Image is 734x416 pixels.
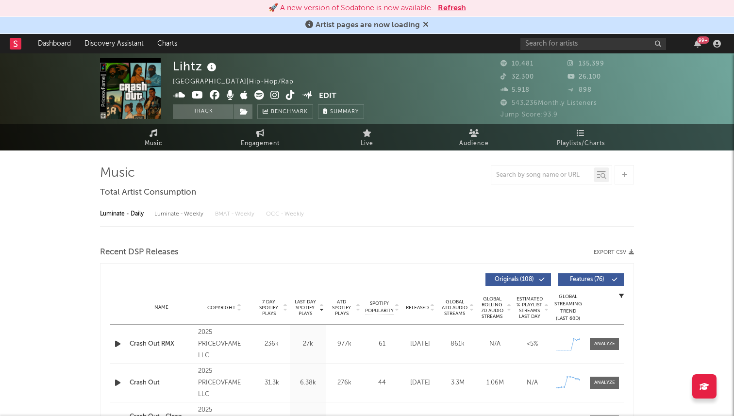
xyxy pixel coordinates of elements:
[329,378,360,388] div: 276k
[316,21,420,29] span: Artist pages are now loading
[257,104,313,119] a: Benchmark
[697,36,709,44] div: 99 +
[441,299,468,316] span: Global ATD Audio Streams
[557,138,605,150] span: Playlists/Charts
[404,378,436,388] div: [DATE]
[130,304,193,311] div: Name
[420,124,527,150] a: Audience
[31,34,78,53] a: Dashboard
[479,339,511,349] div: N/A
[516,296,543,319] span: Estimated % Playlist Streams Last Day
[500,74,534,80] span: 32,300
[500,87,530,93] span: 5,918
[500,112,558,118] span: Jump Score: 93.9
[479,296,505,319] span: Global Rolling 7D Audio Streams
[594,250,634,255] button: Export CSV
[527,124,634,150] a: Playlists/Charts
[271,106,308,118] span: Benchmark
[441,339,474,349] div: 861k
[154,206,205,222] div: Luminate - Weekly
[150,34,184,53] a: Charts
[694,40,701,48] button: 99+
[365,339,399,349] div: 61
[100,124,207,150] a: Music
[459,138,489,150] span: Audience
[520,38,666,50] input: Search for artists
[404,339,436,349] div: [DATE]
[319,90,336,102] button: Edit
[207,305,235,311] span: Copyright
[567,61,604,67] span: 135,399
[268,2,433,14] div: 🚀 A new version of Sodatone is now available.
[553,293,583,322] div: Global Streaming Trend (Last 60D)
[256,339,287,349] div: 236k
[100,187,196,199] span: Total Artist Consumption
[100,247,179,258] span: Recent DSP Releases
[292,339,324,349] div: 27k
[173,58,219,74] div: Lihtz
[438,2,466,14] button: Refresh
[500,61,534,67] span: 10,481
[173,104,234,119] button: Track
[256,378,287,388] div: 31.3k
[173,76,305,88] div: [GEOGRAPHIC_DATA] | Hip-Hop/Rap
[423,21,429,29] span: Dismiss
[198,366,251,400] div: 2025 PRICEOVFAME LLC
[406,305,429,311] span: Released
[130,378,193,388] a: Crash Out
[567,87,592,93] span: 898
[491,171,594,179] input: Search by song name or URL
[292,378,324,388] div: 6.38k
[365,378,399,388] div: 44
[361,138,373,150] span: Live
[207,124,314,150] a: Engagement
[485,273,551,286] button: Originals(108)
[78,34,150,53] a: Discovery Assistant
[318,104,364,119] button: Summary
[365,300,394,315] span: Spotify Popularity
[145,138,163,150] span: Music
[292,299,318,316] span: Last Day Spotify Plays
[441,378,474,388] div: 3.3M
[516,378,549,388] div: N/A
[500,100,597,106] span: 543,236 Monthly Listeners
[330,109,359,115] span: Summary
[565,277,609,283] span: Features ( 76 )
[241,138,280,150] span: Engagement
[256,299,282,316] span: 7 Day Spotify Plays
[198,327,251,362] div: 2025 PRICEOVFAME LLC
[329,299,354,316] span: ATD Spotify Plays
[492,277,536,283] span: Originals ( 108 )
[558,273,624,286] button: Features(76)
[567,74,601,80] span: 26,100
[130,339,193,349] a: Crash Out RMX
[516,339,549,349] div: <5%
[479,378,511,388] div: 1.06M
[329,339,360,349] div: 977k
[314,124,420,150] a: Live
[100,206,145,222] div: Luminate - Daily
